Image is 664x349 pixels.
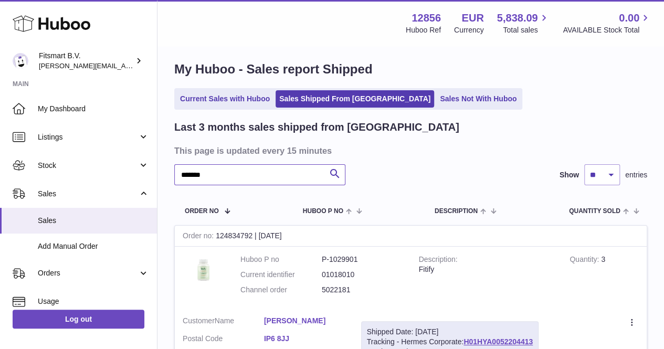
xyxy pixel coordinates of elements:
[38,132,138,142] span: Listings
[569,208,620,215] span: Quantity Sold
[322,270,403,280] dd: 01018010
[497,11,550,35] a: 5,838.09 Total sales
[563,11,651,35] a: 0.00 AVAILABLE Stock Total
[303,208,343,215] span: Huboo P no
[183,316,264,329] dt: Name
[570,255,601,266] strong: Quantity
[454,25,484,35] div: Currency
[436,90,520,108] a: Sales Not With Huboo
[503,25,550,35] span: Total sales
[13,53,28,69] img: jonathan@leaderoo.com
[562,247,647,308] td: 3
[619,11,639,25] span: 0.00
[183,255,225,284] img: 128561739542540.png
[13,310,144,329] a: Log out
[39,51,133,71] div: Fitsmart B.V.
[412,11,441,25] strong: 12856
[264,334,345,344] a: IP6 8JJ
[406,25,441,35] div: Huboo Ref
[38,241,149,251] span: Add Manual Order
[240,255,322,265] dt: Huboo P no
[174,61,647,78] h1: My Huboo - Sales report Shipped
[39,61,210,70] span: [PERSON_NAME][EMAIL_ADDRESS][DOMAIN_NAME]
[183,334,264,346] dt: Postal Code
[174,145,645,156] h3: This page is updated every 15 minutes
[175,226,647,247] div: 124834792 | [DATE]
[625,170,647,180] span: entries
[435,208,478,215] span: Description
[276,90,434,108] a: Sales Shipped From [GEOGRAPHIC_DATA]
[461,11,483,25] strong: EUR
[463,337,533,346] a: H01HYA0052204413
[322,255,403,265] dd: P-1029901
[38,216,149,226] span: Sales
[560,170,579,180] label: Show
[240,285,322,295] dt: Channel order
[183,316,215,325] span: Customer
[38,161,138,171] span: Stock
[176,90,273,108] a: Current Sales with Huboo
[419,255,458,266] strong: Description
[240,270,322,280] dt: Current identifier
[38,297,149,306] span: Usage
[367,327,533,337] div: Shipped Date: [DATE]
[563,25,651,35] span: AVAILABLE Stock Total
[38,189,138,199] span: Sales
[419,265,554,274] div: Fitify
[183,231,216,242] strong: Order no
[322,285,403,295] dd: 5022181
[38,104,149,114] span: My Dashboard
[497,11,538,25] span: 5,838.09
[264,316,345,326] a: [PERSON_NAME]
[185,208,219,215] span: Order No
[174,120,459,134] h2: Last 3 months sales shipped from [GEOGRAPHIC_DATA]
[38,268,138,278] span: Orders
